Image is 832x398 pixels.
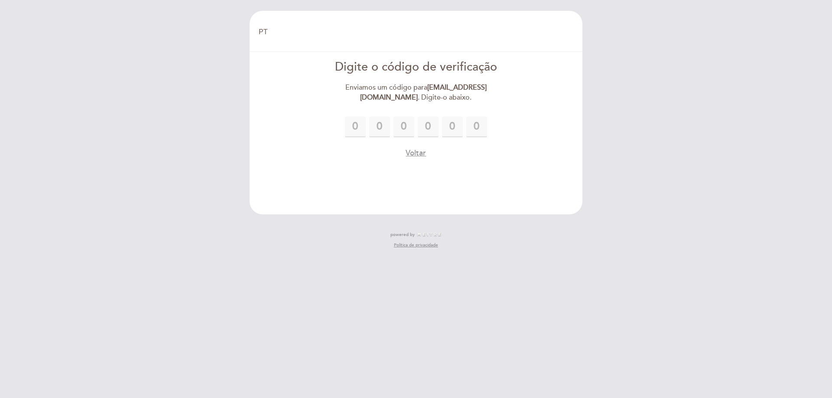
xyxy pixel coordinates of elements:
img: MEITRE [417,233,442,237]
button: Voltar [406,148,426,159]
input: 0 [369,116,390,137]
div: Enviamos um código para . Digite-o abaixo. [317,83,516,103]
input: 0 [418,116,439,137]
a: powered by [390,232,442,238]
input: 0 [466,116,487,137]
a: Política de privacidade [394,242,438,248]
input: 0 [442,116,463,137]
div: Digite o código de verificação [317,59,516,76]
input: 0 [345,116,366,137]
span: powered by [390,232,415,238]
strong: [EMAIL_ADDRESS][DOMAIN_NAME] [360,83,487,102]
input: 0 [393,116,414,137]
